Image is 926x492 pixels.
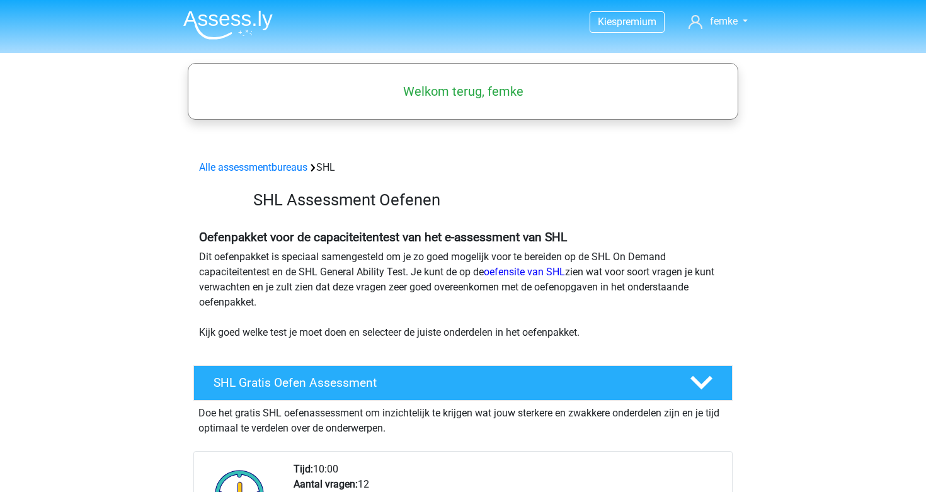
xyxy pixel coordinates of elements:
[183,10,273,40] img: Assessly
[188,365,738,401] a: SHL Gratis Oefen Assessment
[683,14,753,29] a: femke
[590,13,664,30] a: Kiespremium
[214,375,670,390] h4: SHL Gratis Oefen Assessment
[193,401,733,436] div: Doe het gratis SHL oefenassessment om inzichtelijk te krijgen wat jouw sterkere en zwakkere onder...
[199,161,307,173] a: Alle assessmentbureaus
[253,190,723,210] h3: SHL Assessment Oefenen
[294,463,313,475] b: Tijd:
[484,266,565,278] a: oefensite van SHL
[617,16,656,28] span: premium
[194,84,732,99] h5: Welkom terug, femke
[199,230,567,244] b: Oefenpakket voor de capaciteitentest van het e-assessment van SHL
[199,249,727,340] p: Dit oefenpakket is speciaal samengesteld om je zo goed mogelijk voor te bereiden op de SHL On Dem...
[194,160,732,175] div: SHL
[598,16,617,28] span: Kies
[294,478,358,490] b: Aantal vragen:
[710,15,738,27] span: femke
